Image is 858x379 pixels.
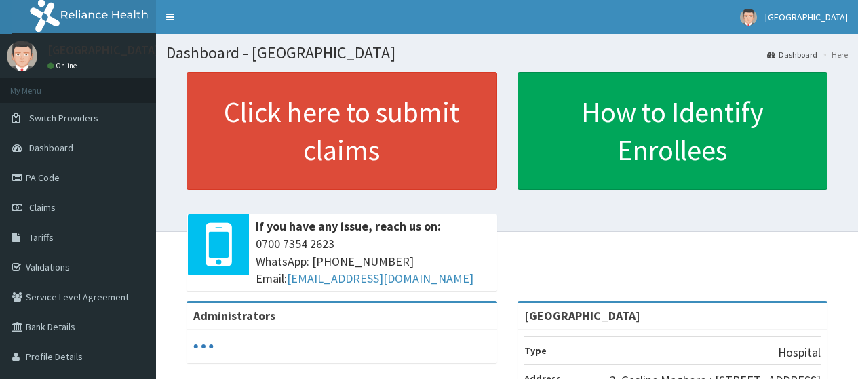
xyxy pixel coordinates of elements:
[47,44,159,56] p: [GEOGRAPHIC_DATA]
[29,201,56,214] span: Claims
[778,344,821,361] p: Hospital
[29,231,54,243] span: Tariffs
[518,72,828,190] a: How to Identify Enrollees
[193,336,214,357] svg: audio-loading
[256,235,490,287] span: 0700 7354 2623 WhatsApp: [PHONE_NUMBER] Email:
[740,9,757,26] img: User Image
[193,308,275,323] b: Administrators
[767,49,817,60] a: Dashboard
[166,44,848,62] h1: Dashboard - [GEOGRAPHIC_DATA]
[819,49,848,60] li: Here
[29,112,98,124] span: Switch Providers
[287,271,473,286] a: [EMAIL_ADDRESS][DOMAIN_NAME]
[524,308,640,323] strong: [GEOGRAPHIC_DATA]
[765,11,848,23] span: [GEOGRAPHIC_DATA]
[29,142,73,154] span: Dashboard
[256,218,441,234] b: If you have any issue, reach us on:
[47,61,80,71] a: Online
[187,72,497,190] a: Click here to submit claims
[7,41,37,71] img: User Image
[524,344,547,357] b: Type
